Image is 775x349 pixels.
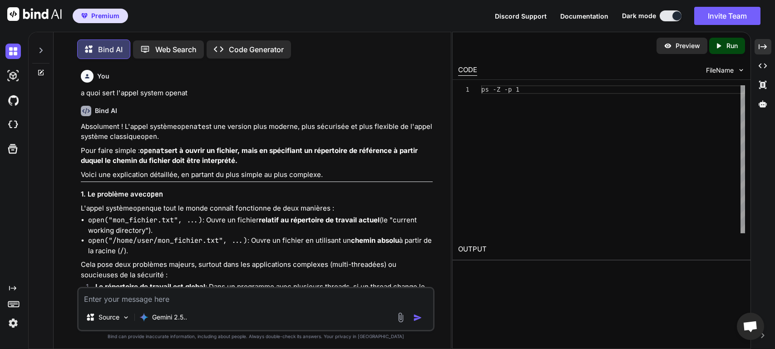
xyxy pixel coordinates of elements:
[413,313,422,322] img: icon
[139,313,148,322] img: Gemini 2.5 Pro
[706,66,734,75] span: FileName
[495,12,547,20] span: Discord Support
[5,117,21,133] img: cloudideIcon
[120,246,124,256] code: /
[7,7,62,21] img: Bind AI
[676,41,700,50] p: Preview
[141,132,157,141] code: open
[99,313,119,322] p: Source
[259,216,380,224] strong: relatif au répertoire de travail actuel
[177,122,202,131] code: openat
[81,122,433,142] p: Absolument ! L'appel système est une version plus moderne, plus sécurisée et plus flexible de l'a...
[737,313,764,340] div: Ouvrir le chat
[97,72,109,81] h6: You
[495,11,547,21] button: Discord Support
[81,203,433,214] p: L'appel système que tout le monde connaît fonctionne de deux manières :
[73,9,128,23] button: premiumPremium
[95,106,117,115] h6: Bind AI
[81,189,433,200] h3: 1. Le problème avec
[88,236,433,256] li: : Ouvre un fichier en utilisant un à partir de la racine ( ).
[140,146,164,155] code: openat
[77,333,435,340] p: Bind can provide inaccurate information, including about people. Always double-check its answers....
[560,12,608,20] span: Documentation
[122,314,130,321] img: Pick Models
[88,216,202,225] code: open("mon_fichier.txt", ...)
[133,204,149,213] code: open
[81,170,433,180] p: Voici une explication détaillée, en partant du plus simple au plus complexe.
[481,86,519,93] span: ps -Z -p 1
[5,44,21,59] img: darkChat
[453,239,750,260] h2: OUTPUT
[81,88,433,98] p: a quoi sert l'appel system openat
[737,66,745,74] img: chevron down
[664,42,672,50] img: preview
[560,11,608,21] button: Documentation
[98,44,123,55] p: Bind AI
[147,190,163,199] code: open
[88,236,247,245] code: open("/home/user/mon_fichier.txt", ...)
[5,315,21,331] img: settings
[91,11,119,20] span: Premium
[458,65,477,76] div: CODE
[81,146,420,165] strong: sert à ouvrir un fichier, mais en spécifiant un répertoire de référence à partir duquel le chemin...
[88,215,433,236] li: : Ouvre un fichier (le "current working directory").
[726,41,738,50] p: Run
[395,312,406,323] img: attachment
[155,44,197,55] p: Web Search
[81,146,433,166] p: Pour faire simple :
[5,93,21,108] img: githubDark
[152,313,187,322] p: Gemini 2.5..
[694,7,760,25] button: Invite Team
[5,68,21,84] img: darkAi-studio
[351,236,399,245] strong: chemin absolu
[622,11,656,20] span: Dark mode
[81,13,88,19] img: premium
[81,260,433,280] p: Cela pose deux problèmes majeurs, surtout dans les applications complexes (multi-threadées) ou so...
[88,282,433,313] li: : Dans un programme avec plusieurs threads, si un thread change le répertoire de travail ( ), cel...
[95,282,205,291] strong: Le répertoire de travail est global
[458,85,469,94] div: 1
[229,44,284,55] p: Code Generator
